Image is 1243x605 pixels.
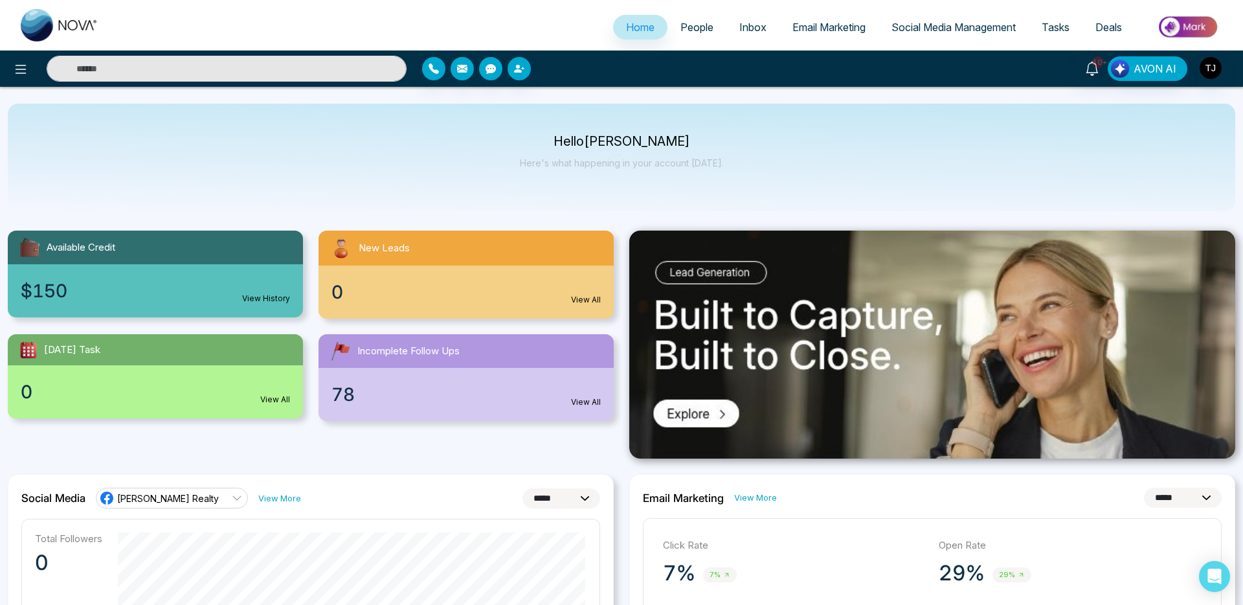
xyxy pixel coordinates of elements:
[311,334,621,421] a: Incomplete Follow Ups78View All
[331,279,343,306] span: 0
[779,15,879,40] a: Email Marketing
[739,21,767,34] span: Inbox
[1092,56,1104,68] span: 10+
[663,538,926,553] p: Click Rate
[703,567,737,582] span: 7%
[680,21,713,34] span: People
[520,157,724,168] p: Here's what happening in your account [DATE].
[1134,61,1176,76] span: AVON AI
[35,532,102,545] p: Total Followers
[734,492,777,504] a: View More
[331,381,355,408] span: 78
[613,15,667,40] a: Home
[117,492,219,505] span: [PERSON_NAME] Realty
[939,538,1202,553] p: Open Rate
[571,294,601,306] a: View All
[47,240,115,255] span: Available Credit
[1042,21,1069,34] span: Tasks
[258,492,301,505] a: View More
[1200,57,1222,79] img: User Avatar
[726,15,779,40] a: Inbox
[359,241,410,256] span: New Leads
[311,231,621,319] a: New Leads0View All
[21,378,32,405] span: 0
[1077,56,1108,79] a: 10+
[329,339,352,363] img: followUps.svg
[520,136,724,147] p: Hello [PERSON_NAME]
[891,21,1016,34] span: Social Media Management
[643,492,724,505] h2: Email Marketing
[21,9,98,41] img: Nova CRM Logo
[21,492,85,505] h2: Social Media
[667,15,726,40] a: People
[18,339,39,360] img: todayTask.svg
[1082,15,1135,40] a: Deals
[1108,56,1187,81] button: AVON AI
[1141,12,1235,41] img: Market-place.gif
[260,394,290,405] a: View All
[629,231,1235,459] img: .
[663,560,695,586] p: 7%
[1199,561,1230,592] div: Open Intercom Messenger
[242,293,290,304] a: View History
[571,396,601,408] a: View All
[939,560,985,586] p: 29%
[992,567,1031,582] span: 29%
[1111,60,1129,78] img: Lead Flow
[35,550,102,576] p: 0
[18,236,41,259] img: availableCredit.svg
[21,277,67,304] span: $150
[879,15,1029,40] a: Social Media Management
[1095,21,1122,34] span: Deals
[44,343,100,358] span: [DATE] Task
[329,236,353,260] img: newLeads.svg
[1029,15,1082,40] a: Tasks
[792,21,866,34] span: Email Marketing
[626,21,655,34] span: Home
[357,344,460,359] span: Incomplete Follow Ups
